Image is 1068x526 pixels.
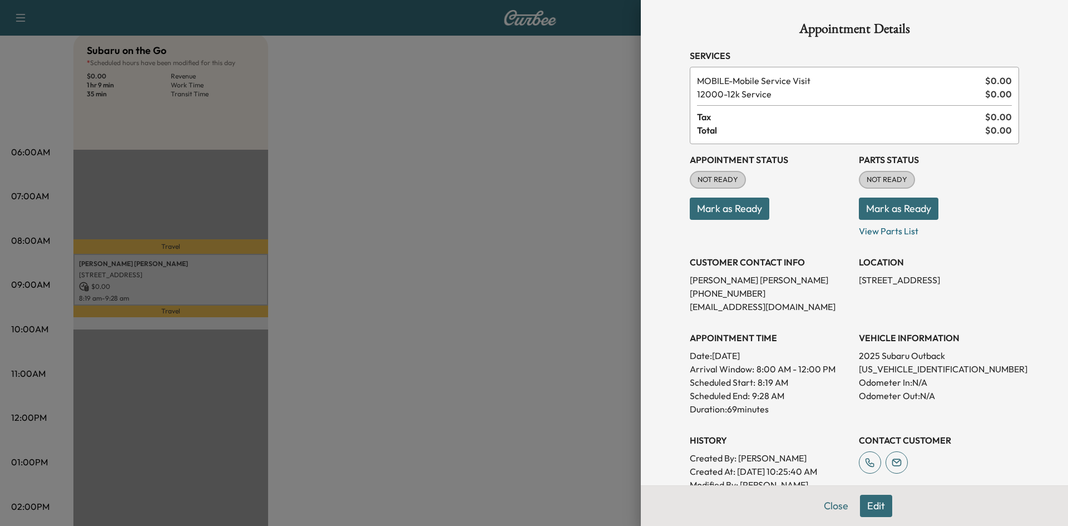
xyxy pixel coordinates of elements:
[859,255,1019,269] h3: LOCATION
[697,87,981,101] span: 12k Service
[817,495,856,517] button: Close
[690,255,850,269] h3: CUSTOMER CONTACT INFO
[690,362,850,376] p: Arrival Window:
[756,362,835,376] span: 8:00 AM - 12:00 PM
[859,220,1019,238] p: View Parts List
[860,495,892,517] button: Edit
[690,376,755,389] p: Scheduled Start:
[697,124,985,137] span: Total
[859,198,938,220] button: Mark as Ready
[985,124,1012,137] span: $ 0.00
[690,349,850,362] p: Date: [DATE]
[859,349,1019,362] p: 2025 Subaru Outback
[697,74,981,87] span: Mobile Service Visit
[859,153,1019,166] h3: Parts Status
[985,87,1012,101] span: $ 0.00
[752,389,784,402] p: 9:28 AM
[697,110,985,124] span: Tax
[690,153,850,166] h3: Appointment Status
[690,22,1019,40] h1: Appointment Details
[690,198,769,220] button: Mark as Ready
[859,273,1019,287] p: [STREET_ADDRESS]
[690,402,850,416] p: Duration: 69 minutes
[859,362,1019,376] p: [US_VEHICLE_IDENTIFICATION_NUMBER]
[690,273,850,287] p: [PERSON_NAME] [PERSON_NAME]
[691,174,745,185] span: NOT READY
[690,49,1019,62] h3: Services
[690,478,850,491] p: Modified By : [PERSON_NAME]
[859,389,1019,402] p: Odometer Out: N/A
[690,451,850,465] p: Created By : [PERSON_NAME]
[690,331,850,345] h3: APPOINTMENT TIME
[690,465,850,478] p: Created At : [DATE] 10:25:40 AM
[860,174,914,185] span: NOT READY
[690,434,850,447] h3: History
[859,376,1019,389] p: Odometer In: N/A
[690,300,850,313] p: [EMAIL_ADDRESS][DOMAIN_NAME]
[690,287,850,300] p: [PHONE_NUMBER]
[859,434,1019,447] h3: CONTACT CUSTOMER
[859,331,1019,345] h3: VEHICLE INFORMATION
[985,74,1012,87] span: $ 0.00
[985,110,1012,124] span: $ 0.00
[690,389,750,402] p: Scheduled End:
[758,376,788,389] p: 8:19 AM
